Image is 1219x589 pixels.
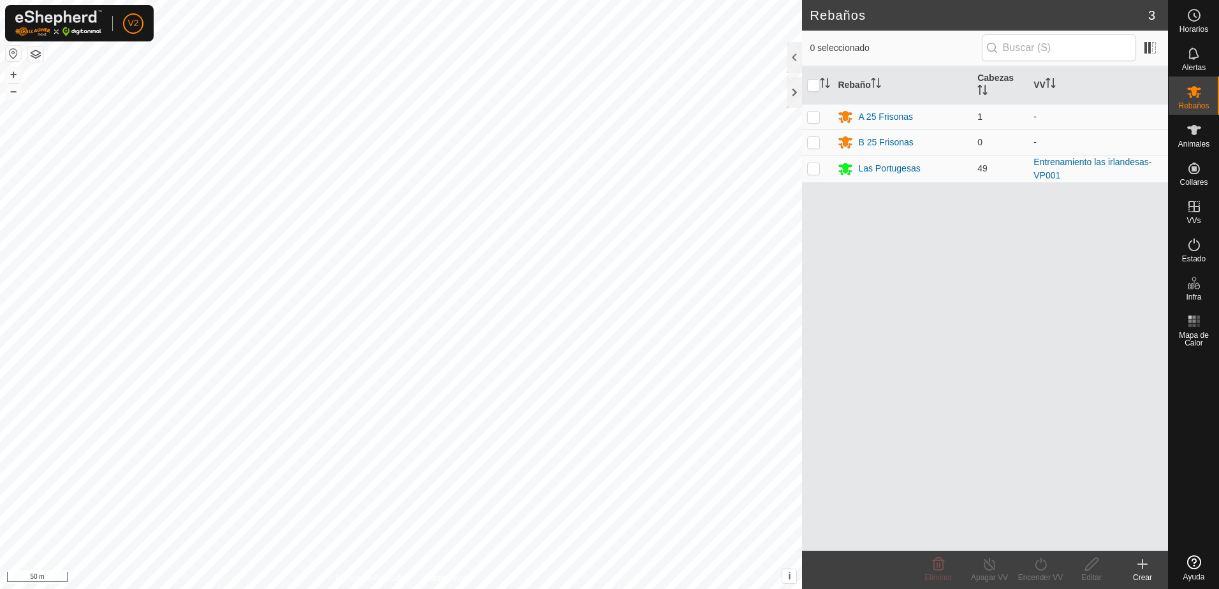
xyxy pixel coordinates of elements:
span: V2 [128,17,138,30]
div: Encender VV [1015,572,1066,583]
th: Rebaño [833,66,972,105]
span: Mapa de Calor [1172,331,1216,347]
div: Apagar VV [964,572,1015,583]
th: Cabezas [972,66,1028,105]
h2: Rebaños [810,8,1148,23]
button: + [6,67,21,82]
span: Infra [1186,293,1201,301]
p-sorticon: Activar para ordenar [820,80,830,90]
img: Logo Gallagher [15,10,102,36]
div: A 25 Frisonas [858,110,913,124]
td: - [1028,129,1168,155]
span: Rebaños [1178,102,1209,110]
span: Collares [1179,178,1208,186]
button: – [6,84,21,99]
a: Entrenamiento las irlandesas-VP001 [1033,157,1151,180]
a: Ayuda [1169,550,1219,586]
a: Contáctenos [424,572,467,584]
span: 3 [1148,6,1155,25]
span: Estado [1182,255,1206,263]
button: Restablecer Mapa [6,46,21,61]
p-sorticon: Activar para ordenar [977,87,988,97]
span: Animales [1178,140,1209,148]
td: - [1028,104,1168,129]
div: Editar [1066,572,1117,583]
p-sorticon: Activar para ordenar [871,80,881,90]
span: 0 [977,137,982,147]
p-sorticon: Activar para ordenar [1046,80,1056,90]
div: Las Portugesas [858,162,920,175]
input: Buscar (S) [982,34,1136,61]
span: VVs [1186,217,1201,224]
span: Horarios [1179,25,1208,33]
th: VV [1028,66,1168,105]
button: i [782,569,796,583]
span: 0 seleccionado [810,41,981,55]
span: Eliminar [924,573,952,582]
span: Alertas [1182,64,1206,71]
button: Capas del Mapa [28,47,43,62]
div: B 25 Frisonas [858,136,913,149]
span: i [788,571,791,581]
a: Política de Privacidad [335,572,409,584]
div: Crear [1117,572,1168,583]
span: 49 [977,163,988,173]
span: 1 [977,112,982,122]
span: Ayuda [1183,573,1205,581]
